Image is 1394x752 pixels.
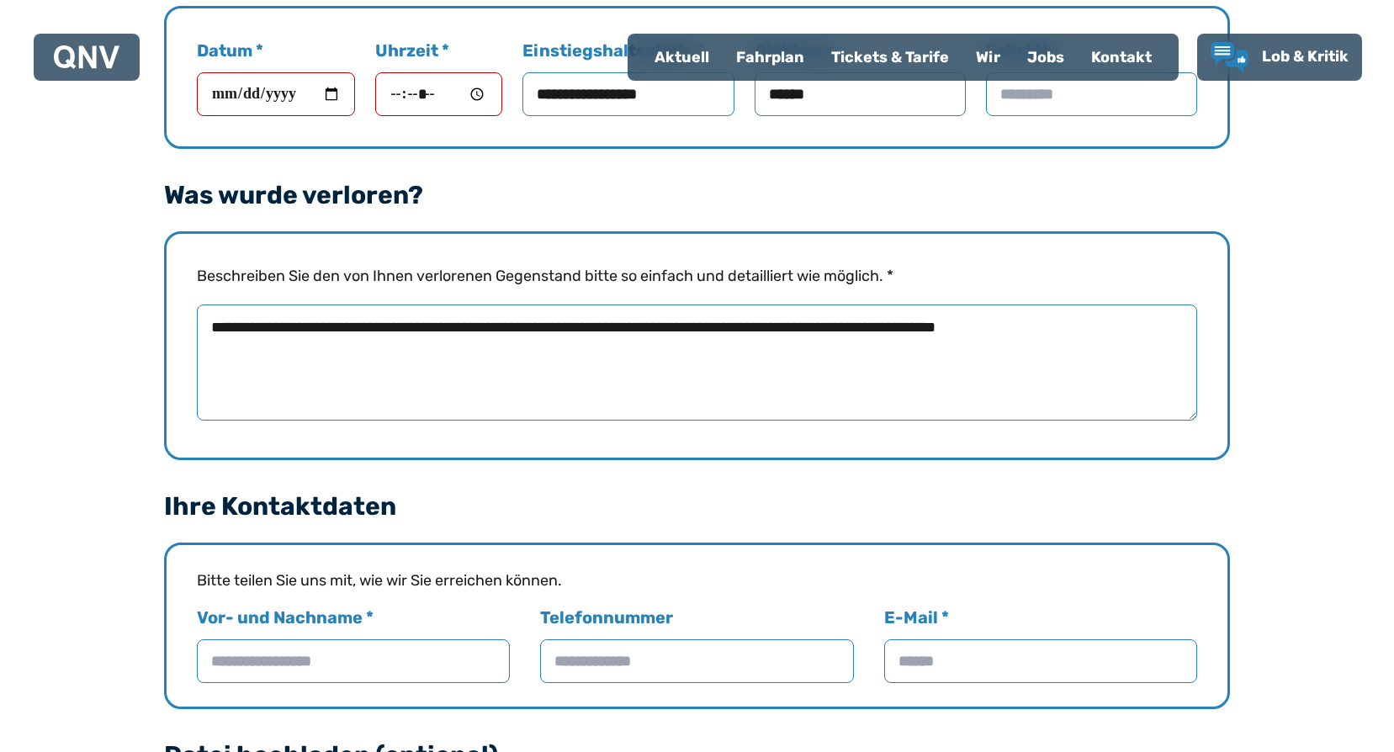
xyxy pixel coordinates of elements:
[197,305,1197,421] textarea: Beschreiben Sie den von Ihnen verlorenen Gegenstand bitte so einfach und detailliert wie möglich. *
[1078,35,1165,79] a: Kontakt
[197,606,510,683] label: Vor- und Nachname *
[884,606,1197,683] label: E-Mail *
[197,569,1197,592] div: Bitte teilen Sie uns mit, wie wir Sie erreichen können.
[641,35,723,79] a: Aktuell
[375,72,502,116] input: Uhrzeit *
[962,35,1014,79] a: Wir
[164,183,423,208] legend: Was wurde verloren?
[884,639,1197,683] input: E-Mail *
[1014,35,1078,79] a: Jobs
[755,72,966,116] input: Richtung
[986,72,1197,116] input: Fahrt Nr.
[197,264,1197,427] label: Beschreiben Sie den von Ihnen verlorenen Gegenstand bitte so einfach und detailliert wie möglich. *
[197,72,355,116] input: Datum *
[54,45,119,69] img: QNV Logo
[1211,42,1349,72] a: Lob & Kritik
[164,494,396,519] legend: Ihre Kontaktdaten
[522,72,734,116] input: Einstiegshaltestelle *
[723,35,818,79] a: Fahrplan
[375,39,502,116] label: Uhrzeit *
[197,639,510,683] input: Vor- und Nachname *
[540,606,853,683] label: Telefonnummer
[54,40,119,74] a: QNV Logo
[522,39,734,116] label: Einstiegshaltestelle *
[1262,47,1349,66] span: Lob & Kritik
[197,39,355,116] label: Datum *
[540,639,853,683] input: Telefonnummer
[818,35,962,79] a: Tickets & Tarife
